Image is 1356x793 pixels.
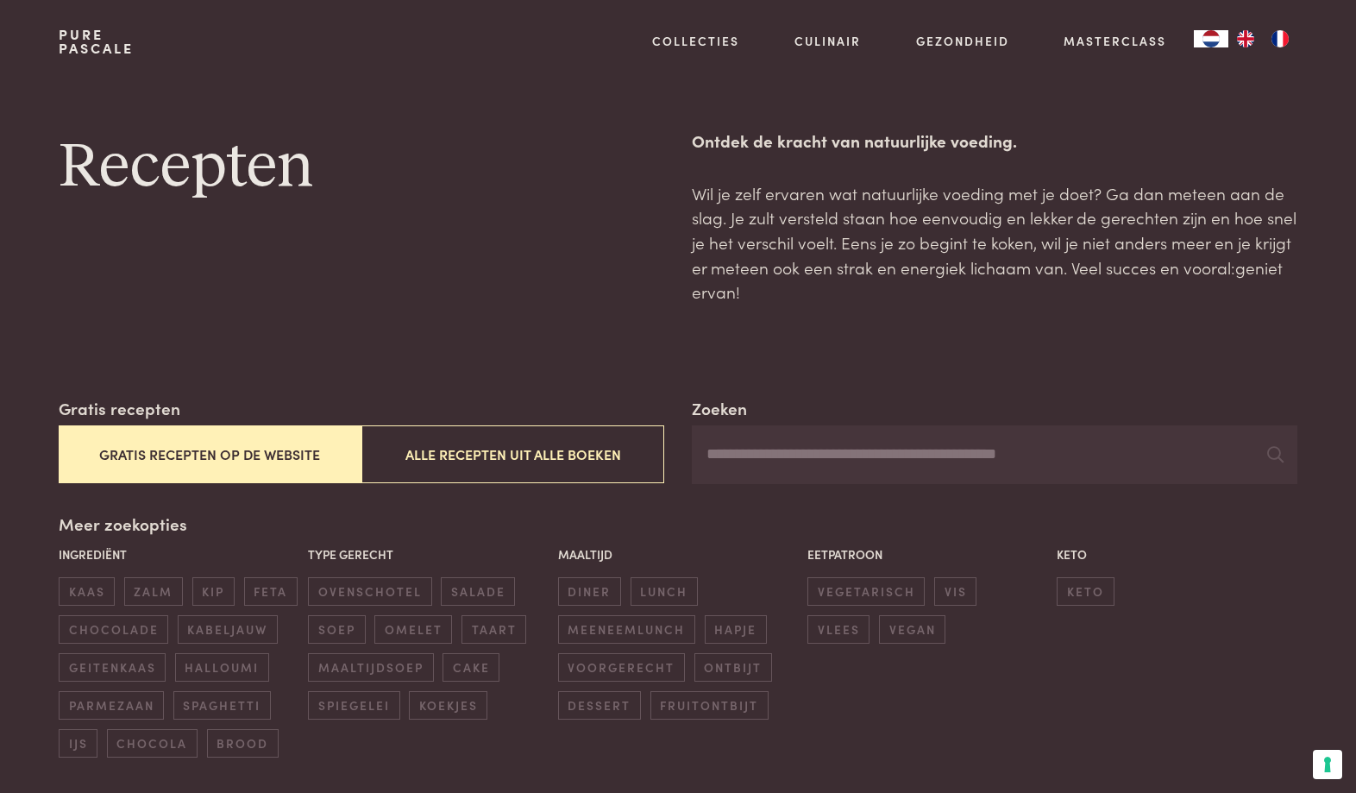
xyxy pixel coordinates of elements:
[694,653,772,682] span: ontbijt
[934,577,976,606] span: vis
[59,545,299,563] p: Ingrediënt
[192,577,235,606] span: kip
[308,653,433,682] span: maaltijdsoep
[1194,30,1228,47] div: Language
[107,729,198,758] span: chocola
[207,729,279,758] span: brood
[558,653,685,682] span: voorgerecht
[308,545,549,563] p: Type gerecht
[558,577,621,606] span: diner
[461,615,526,644] span: taart
[558,545,799,563] p: Maaltijd
[692,181,1297,305] p: Wil je zelf ervaren wat natuurlijke voeding met je doet? Ga dan meteen aan de slag. Je zult verst...
[807,545,1048,563] p: Eetpatroon
[1057,545,1297,563] p: Keto
[59,129,664,206] h1: Recepten
[692,396,747,421] label: Zoeken
[178,615,278,644] span: kabeljauw
[879,615,945,644] span: vegan
[175,653,269,682] span: halloumi
[794,32,861,50] a: Culinair
[409,691,487,720] span: koekjes
[692,129,1017,152] strong: Ontdek de kracht van natuurlijke voeding.
[173,691,271,720] span: spaghetti
[59,653,166,682] span: geitenkaas
[59,425,361,483] button: Gratis recepten op de website
[124,577,183,606] span: zalm
[1194,30,1228,47] a: NL
[59,729,97,758] span: ijs
[308,577,431,606] span: ovenschotel
[1228,30,1297,47] ul: Language list
[361,425,664,483] button: Alle recepten uit alle boeken
[308,691,399,720] span: spiegelei
[558,691,641,720] span: dessert
[308,615,365,644] span: soep
[59,396,180,421] label: Gratis recepten
[1057,577,1114,606] span: keto
[443,653,499,682] span: cake
[916,32,1009,50] a: Gezondheid
[59,28,134,55] a: PurePascale
[652,32,739,50] a: Collecties
[1263,30,1297,47] a: FR
[1194,30,1297,47] aside: Language selected: Nederlands
[1064,32,1166,50] a: Masterclass
[374,615,452,644] span: omelet
[1313,750,1342,779] button: Uw voorkeuren voor toestemming voor trackingtechnologieën
[59,691,164,720] span: parmezaan
[59,615,168,644] span: chocolade
[1228,30,1263,47] a: EN
[59,577,115,606] span: kaas
[650,691,769,720] span: fruitontbijt
[244,577,298,606] span: feta
[441,577,515,606] span: salade
[558,615,695,644] span: meeneemlunch
[807,615,869,644] span: vlees
[705,615,767,644] span: hapje
[631,577,698,606] span: lunch
[807,577,925,606] span: vegetarisch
